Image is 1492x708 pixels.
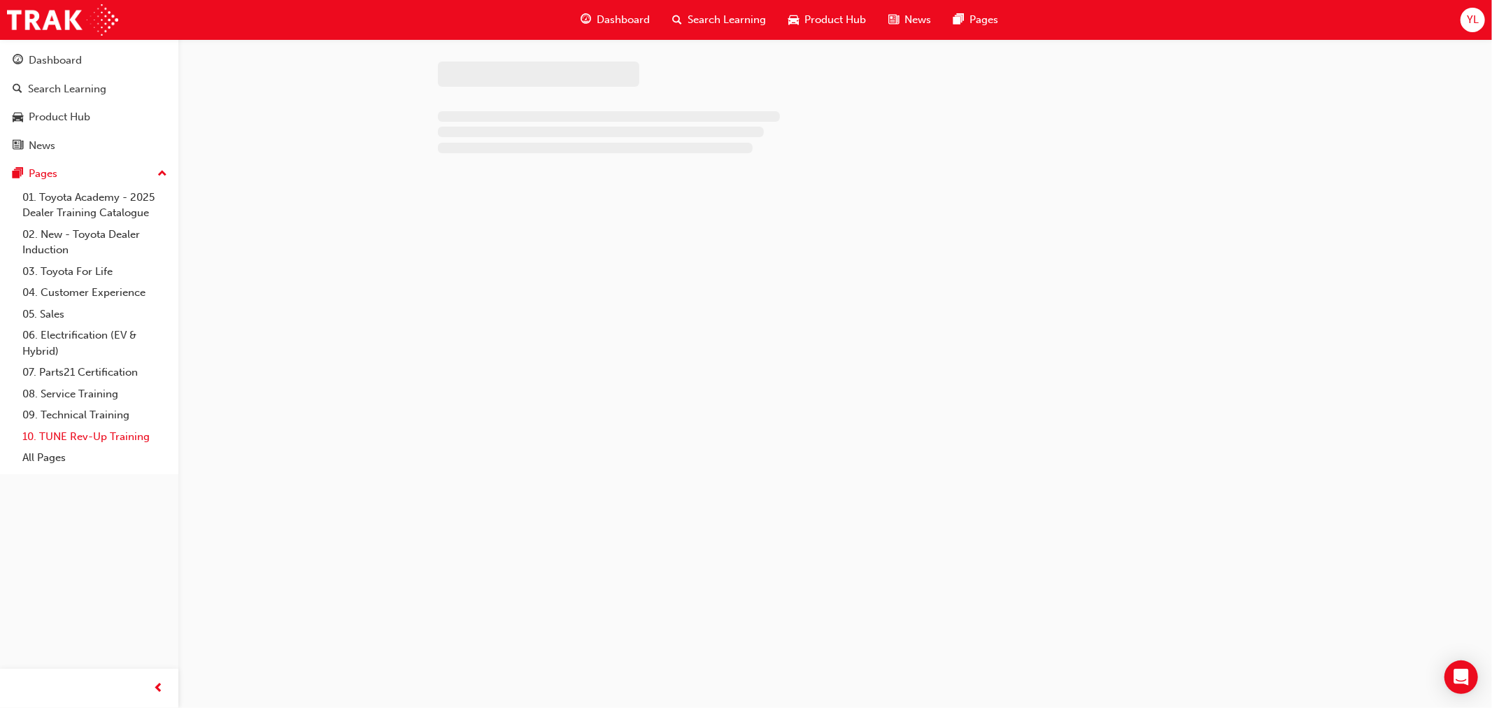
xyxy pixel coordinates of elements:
a: pages-iconPages [942,6,1009,34]
span: search-icon [672,11,682,29]
a: 07. Parts21 Certification [17,362,173,383]
img: Trak [7,4,118,36]
span: news-icon [13,140,23,153]
span: car-icon [13,111,23,124]
span: search-icon [13,83,22,96]
a: All Pages [17,447,173,469]
span: prev-icon [154,680,164,698]
span: up-icon [157,165,167,183]
a: 03. Toyota For Life [17,261,173,283]
a: Product Hub [6,104,173,130]
div: News [29,138,55,154]
button: Pages [6,161,173,187]
a: car-iconProduct Hub [777,6,877,34]
div: Dashboard [29,52,82,69]
button: DashboardSearch LearningProduct HubNews [6,45,173,161]
span: guage-icon [13,55,23,67]
span: News [904,12,931,28]
a: 08. Service Training [17,383,173,405]
span: Product Hub [804,12,866,28]
span: pages-icon [13,168,23,180]
a: 06. Electrification (EV & Hybrid) [17,325,173,362]
a: 01. Toyota Academy - 2025 Dealer Training Catalogue [17,187,173,224]
a: guage-iconDashboard [569,6,661,34]
span: Dashboard [597,12,650,28]
a: 02. New - Toyota Dealer Induction [17,224,173,261]
span: guage-icon [581,11,591,29]
span: Search Learning [688,12,766,28]
div: Search Learning [28,81,106,97]
a: Dashboard [6,48,173,73]
a: 04. Customer Experience [17,282,173,304]
a: 05. Sales [17,304,173,325]
div: Pages [29,166,57,182]
button: YL [1461,8,1485,32]
a: search-iconSearch Learning [661,6,777,34]
span: YL [1467,12,1479,28]
div: Open Intercom Messenger [1444,660,1478,694]
a: 10. TUNE Rev-Up Training [17,426,173,448]
span: news-icon [888,11,899,29]
a: news-iconNews [877,6,942,34]
span: car-icon [788,11,799,29]
a: 09. Technical Training [17,404,173,426]
span: pages-icon [953,11,964,29]
span: Pages [969,12,998,28]
div: Product Hub [29,109,90,125]
a: Search Learning [6,76,173,102]
a: News [6,133,173,159]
